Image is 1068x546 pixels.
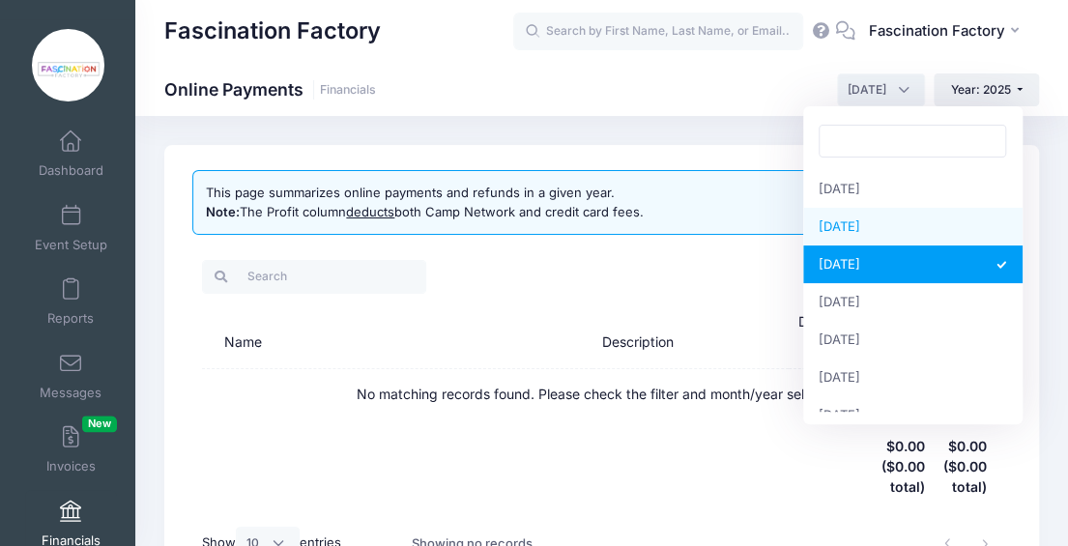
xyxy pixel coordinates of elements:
[819,125,1007,158] input: Search
[25,342,117,410] a: Messages
[934,73,1039,106] button: Year: 2025
[39,163,103,180] span: Dashboard
[934,421,996,513] th: $0.00 ($0.00 total)
[202,260,425,293] input: Search
[848,81,886,99] span: August 2025
[803,396,1023,434] li: [DATE]
[82,416,117,432] span: New
[164,10,381,54] h1: Fascination Factory
[803,245,1023,283] li: [DATE]
[202,369,1001,420] td: No matching records found. Please check the filter and month/year selectors.
[513,13,803,51] input: Search by First Name, Last Name, or Email...
[206,184,644,221] div: This page summarizes online payments and refunds in a given year. The Profit column both Camp Net...
[47,311,94,328] span: Reports
[40,385,101,401] span: Messages
[25,120,117,187] a: Dashboard
[25,268,117,335] a: Reports
[803,170,1023,208] li: [DATE]
[35,237,107,253] span: Event Setup
[202,297,592,369] th: Name: activate to sort column ascending
[803,283,1023,321] li: [DATE]
[803,321,1023,359] li: [DATE]
[855,10,1039,54] button: Fascination Factory
[164,79,376,100] h1: Online Payments
[346,204,394,219] u: deducts
[803,359,1023,396] li: [DATE]
[803,208,1023,245] li: [DATE]
[951,82,1011,97] span: Year: 2025
[25,194,117,262] a: Event Setup
[868,20,1004,42] span: Fascination Factory
[46,459,96,475] span: Invoices
[837,73,925,106] span: August 2025
[206,204,240,219] b: Note:
[32,29,104,101] img: Fascination Factory
[592,297,789,369] th: Description: activate to sort column ascending
[789,297,828,369] th: Date: activate to sort column descending
[25,416,117,483] a: InvoicesNew
[870,421,935,513] th: $0.00 ($0.00 total)
[320,83,376,98] a: Financials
